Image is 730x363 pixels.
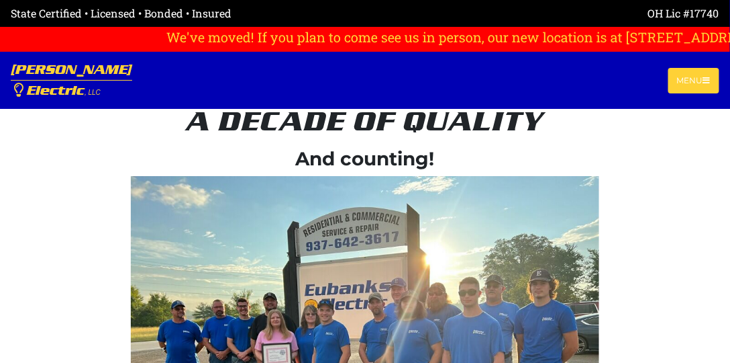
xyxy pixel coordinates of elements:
[53,106,677,138] h2: A decade of quality
[11,5,365,22] div: State Certified • Licensed • Bonded • Insured
[668,68,719,93] button: Toggle navigation
[53,148,677,171] h3: And counting!
[11,52,132,109] a: [PERSON_NAME] Electric, LLC
[85,89,101,96] span: , LLC
[365,5,719,22] div: OH Lic #17740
